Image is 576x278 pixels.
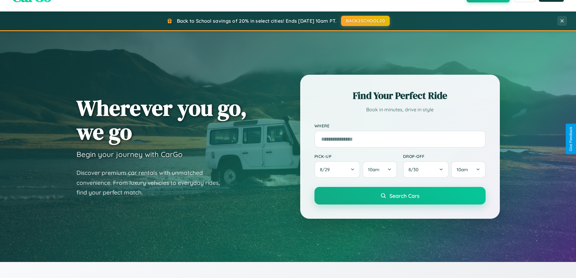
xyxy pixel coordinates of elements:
span: Back to School savings of 20% in select cities! Ends [DATE] 10am PT. [177,18,337,24]
span: 10am [457,167,468,172]
h3: Begin your journey with CarGo [76,150,183,159]
p: Book in minutes, drive in style [314,105,486,114]
span: 8 / 30 [408,167,421,172]
div: Give Feedback [569,127,573,151]
label: Where [314,123,486,128]
span: 8 / 29 [320,167,333,172]
button: 8/29 [314,161,360,178]
button: 10am [451,161,485,178]
button: Search Cars [314,187,486,204]
label: Drop-off [403,154,486,159]
span: 10am [368,167,379,172]
h1: Wherever you go, we go [76,96,247,144]
button: 8/30 [403,161,449,178]
h2: Find Your Perfect Ride [314,89,486,102]
button: BACK2SCHOOL20 [341,16,390,26]
button: 10am [363,161,397,178]
p: Discover premium car rentals with unmatched convenience. From luxury vehicles to everyday rides, ... [76,168,228,198]
span: Search Cars [389,192,419,199]
label: Pick-up [314,154,397,159]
